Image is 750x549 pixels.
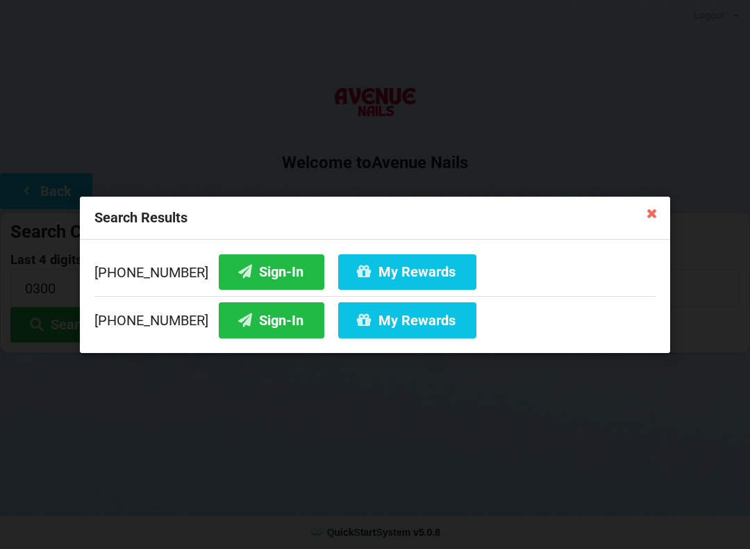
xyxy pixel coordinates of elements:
div: [PHONE_NUMBER] [94,295,656,338]
button: Sign-In [219,302,324,338]
button: Sign-In [219,254,324,289]
button: My Rewards [338,302,476,338]
button: My Rewards [338,254,476,289]
div: Search Results [80,197,670,240]
div: [PHONE_NUMBER] [94,254,656,295]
